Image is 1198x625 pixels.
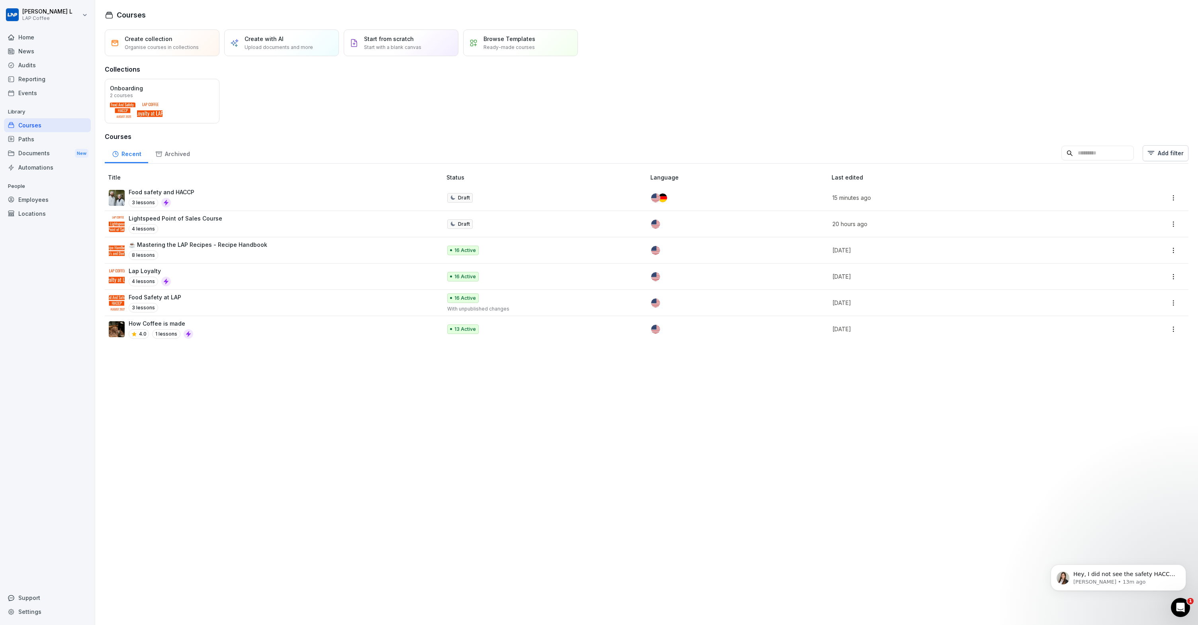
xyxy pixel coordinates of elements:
a: Onboarding2 courses [105,79,219,123]
p: Draft [458,221,470,228]
p: ☕ Mastering the LAP Recipes - Recipe Handbook [129,240,267,249]
p: How Coffee is made [129,319,193,328]
div: Hey, I did not see the safety HACCP course in your course overview. I added it now from our templ... [13,191,124,246]
div: Hey,I did not see the safety HACCP course in your course overview. I added it now from our templa... [6,187,131,251]
a: Home [4,30,91,44]
p: Title [108,173,443,182]
p: Draft [458,194,470,201]
p: 16 Active [454,247,476,254]
img: Profile image for Miriam [24,120,32,128]
p: Status [446,173,647,182]
div: Close [140,3,154,18]
div: You’ll get replies here and in your email:✉️[PERSON_NAME][EMAIL_ADDRESS][DOMAIN_NAME]The team wil... [6,53,131,113]
p: [DATE] [832,299,1088,307]
p: Create with AI [245,35,284,43]
p: 16 Active [454,295,476,302]
div: Hi [PERSON_NAME], thank you for your message! Let me quickly check your account. Best regards, [P... [13,142,124,181]
div: The team will be back 🕒 [13,92,124,108]
h3: Courses [105,132,1188,141]
h3: Collections [105,64,140,74]
button: Send a message… [137,258,149,270]
div: Documents [4,146,91,161]
a: Courses [4,118,91,132]
p: Active in the last 15m [39,10,96,18]
p: 4 lessons [129,224,158,234]
p: [PERSON_NAME] L [22,8,72,15]
button: Upload attachment [38,261,44,267]
a: Recent [105,143,148,163]
p: Food Safety at LAP [129,293,181,301]
div: Hi [PERSON_NAME],thank you for your message! Let me quickly check your account.Best regards,[PERS... [6,137,131,186]
p: 4.0 [139,330,147,338]
h1: Courses [117,10,146,20]
img: mybhhgjp8lky8t0zqxkj1o55.png [109,242,125,258]
textarea: Message… [7,244,153,258]
a: Employees [4,193,91,207]
a: Locations [4,207,91,221]
img: us.svg [651,299,660,307]
p: Organise courses in collections [125,44,199,51]
div: joined the conversation [34,121,136,128]
p: 16 Active [454,273,476,280]
b: [PERSON_NAME][EMAIL_ADDRESS][DOMAIN_NAME] [13,73,121,88]
div: You’ll get replies here and in your email: ✉️ [13,57,124,88]
div: Miriam says… [6,137,153,187]
button: Start recording [51,261,57,267]
img: us.svg [651,246,660,255]
p: Create collection [125,35,172,43]
a: News [4,44,91,58]
a: Automations [4,160,91,174]
a: Settings [4,605,91,619]
img: us.svg [651,325,660,334]
a: Events [4,86,91,100]
div: Reporting [4,72,91,86]
p: Food safety and HACCP [129,188,194,196]
img: de.svg [658,193,667,202]
p: LAP Coffee [22,16,72,21]
a: Paths [4,132,91,146]
img: us.svg [651,193,660,202]
b: [PERSON_NAME] [34,121,79,127]
span: 1 [1187,598,1194,604]
p: Ready-made courses [484,44,535,51]
a: Archived [148,143,197,163]
p: Lightspeed Point of Sales Course [129,214,222,223]
img: x361whyuq7nogn2y6dva7jo9.png [109,295,125,311]
button: Emoji picker [12,261,19,267]
p: Start with a blank canvas [364,44,421,51]
p: With unpublished changes [447,305,638,312]
div: Miriam says… [6,187,153,268]
button: go back [5,3,20,18]
p: Last edited [832,173,1098,182]
a: Audits [4,58,91,72]
p: 2 courses [110,93,133,98]
p: Browse Templates [484,35,535,43]
img: Profile image for Miriam [23,4,35,17]
p: Library [4,105,91,118]
p: 3 lessons [129,303,158,312]
p: 20 hours ago [832,220,1088,228]
iframe: Intercom notifications message [1039,548,1198,604]
p: People [4,180,91,193]
img: np8timnq3qj8z7jdjwtlli73.png [109,190,125,206]
p: Lap Loyalty [129,267,171,275]
img: us.svg [651,272,660,281]
p: Language [650,173,828,182]
img: us.svg [651,220,660,229]
img: j1d2w35kw1z0c1my45yjpq83.png [109,216,125,232]
div: Support [4,591,91,605]
p: 1 lessons [152,329,180,339]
